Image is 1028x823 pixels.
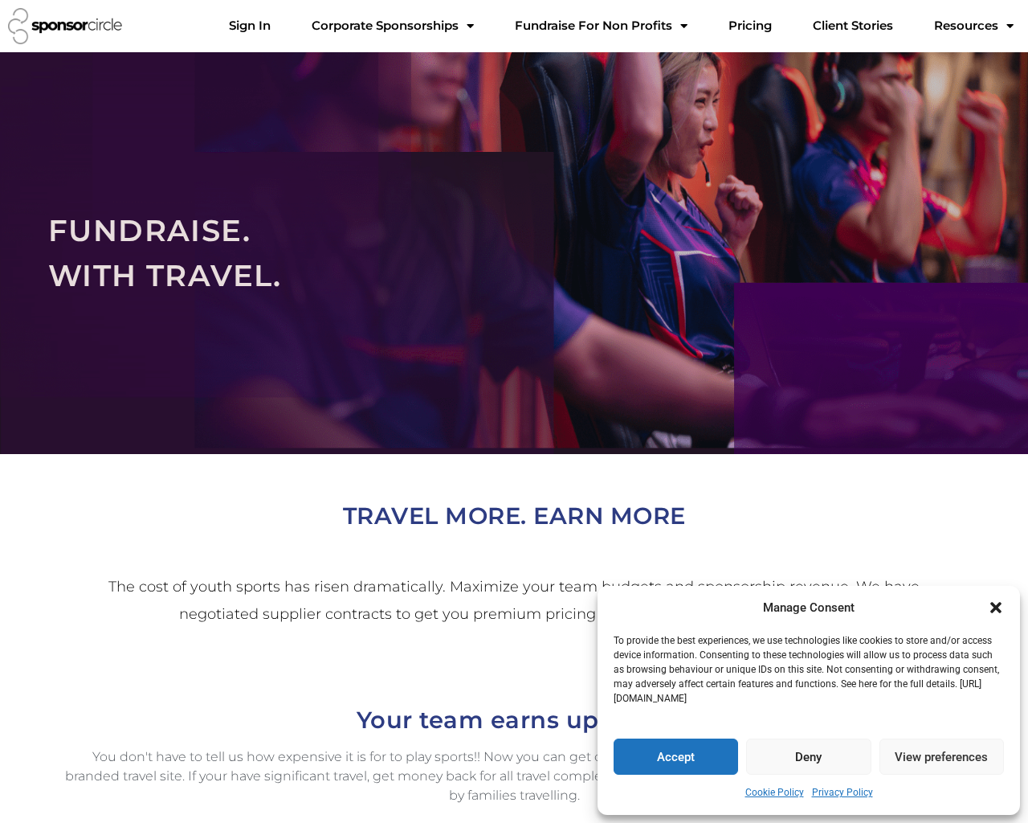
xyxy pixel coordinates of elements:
[64,747,964,805] h5: You don't have to tell us how expensive it is for to play sports!! Now you can get cash back on t...
[745,783,804,803] a: Cookie Policy
[988,600,1004,616] div: Close dialogue
[746,739,871,775] button: Deny
[48,208,980,297] h2: FUNDRAISE. WITH TRAVEL.
[216,10,284,42] a: Sign In
[64,496,964,535] h2: TRAVEL MORE. EARN MORE
[921,10,1026,42] a: Resources
[614,739,738,775] button: Accept
[502,10,700,42] a: Fundraise For Non ProfitsMenu Toggle
[614,633,1002,706] p: To provide the best experiences, we use technologies like cookies to store and/or access device i...
[879,739,1004,775] button: View preferences
[716,10,785,42] a: Pricing
[763,598,855,618] div: Manage Consent
[800,10,906,42] a: Client Stories
[812,783,873,803] a: Privacy Policy
[64,700,964,739] h2: Your team earns up to 5%
[86,573,942,628] h2: The cost of youth sports has risen dramatically. Maximize your team budgets and sponsorship reven...
[216,10,1026,42] nav: Menu
[8,8,122,44] img: Sponsor Circle logo
[299,10,487,42] a: Corporate SponsorshipsMenu Toggle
